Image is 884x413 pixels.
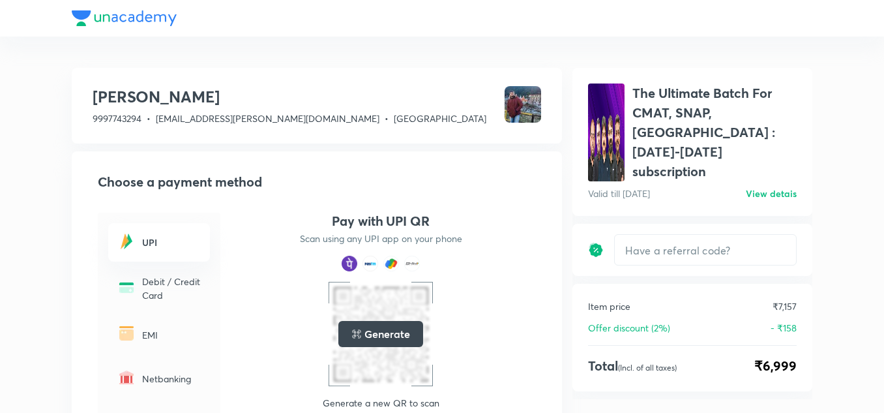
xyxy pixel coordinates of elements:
[332,213,430,230] h4: Pay with UPI QR
[351,329,362,339] img: loading..
[116,277,137,298] img: -
[385,112,389,125] span: •
[300,232,462,245] p: Scan using any UPI app on your phone
[323,397,439,410] p: Generate a new QR to scan
[156,112,379,125] span: [EMAIL_ADDRESS][PERSON_NAME][DOMAIN_NAME]
[147,112,151,125] span: •
[93,86,486,107] h3: [PERSON_NAME]
[588,321,670,335] p: Offer discount (2%)
[93,112,141,125] span: 9997743294
[362,256,378,271] img: payment method
[364,326,409,342] h5: Generate
[342,256,357,271] img: payment method
[773,299,797,313] p: ₹7,157
[142,328,202,342] p: EMI
[588,356,677,376] h4: Total
[142,372,202,386] p: Netbanking
[394,112,486,125] span: [GEOGRAPHIC_DATA]
[754,356,797,376] span: ₹6,999
[615,235,796,266] input: Have a referral code?
[142,275,202,302] p: Debit / Credit Card
[588,299,630,313] p: Item price
[588,187,650,200] p: Valid till [DATE]
[116,367,137,388] img: -
[142,236,202,249] h6: UPI
[746,187,797,200] h6: View detais
[588,84,625,181] img: avatar
[116,231,137,252] img: -
[98,172,541,192] h2: Choose a payment method
[116,323,137,344] img: -
[588,242,604,258] img: discount
[383,256,399,271] img: payment method
[771,321,797,335] p: - ₹158
[618,363,677,373] p: (Incl. of all taxes)
[632,84,797,181] h1: The Ultimate Batch For CMAT, SNAP, [GEOGRAPHIC_DATA] : [DATE]-[DATE] subscription
[404,256,420,271] img: payment method
[505,86,541,123] img: Avatar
